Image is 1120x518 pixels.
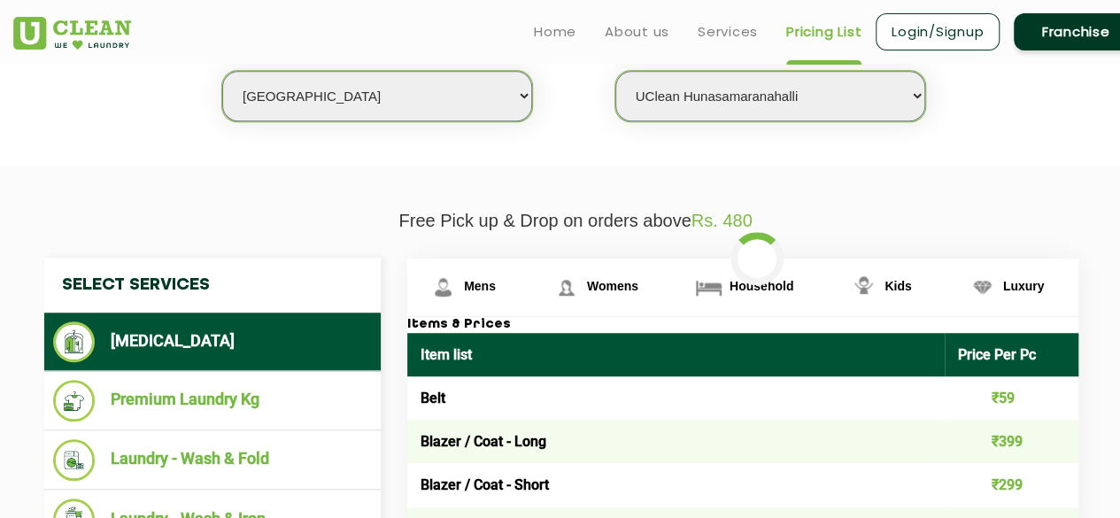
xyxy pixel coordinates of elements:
td: Blazer / Coat - Short [407,463,945,506]
h3: Items & Prices [407,317,1078,333]
li: [MEDICAL_DATA] [53,321,372,362]
td: Blazer / Coat - Long [407,420,945,463]
a: Pricing List [786,21,861,43]
a: Login/Signup [876,13,1000,50]
td: ₹299 [945,463,1079,506]
li: Laundry - Wash & Fold [53,439,372,481]
li: Premium Laundry Kg [53,380,372,421]
h4: Select Services [44,258,381,313]
td: Belt [407,376,945,420]
img: UClean Laundry and Dry Cleaning [13,17,131,50]
td: ₹399 [945,420,1079,463]
img: Kids [848,272,879,303]
th: Price Per Pc [945,333,1079,376]
img: Mens [428,272,459,303]
th: Item list [407,333,945,376]
img: Laundry - Wash & Fold [53,439,95,481]
a: About us [605,21,669,43]
span: Rs. 480 [691,211,753,230]
td: ₹59 [945,376,1079,420]
img: Household [693,272,724,303]
span: Mens [464,279,496,293]
img: Dry Cleaning [53,321,95,362]
span: Kids [884,279,911,293]
span: Household [730,279,793,293]
span: Luxury [1003,279,1045,293]
a: Home [534,21,576,43]
img: Premium Laundry Kg [53,380,95,421]
a: Services [698,21,758,43]
img: Womens [551,272,582,303]
img: Luxury [967,272,998,303]
span: Womens [587,279,638,293]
